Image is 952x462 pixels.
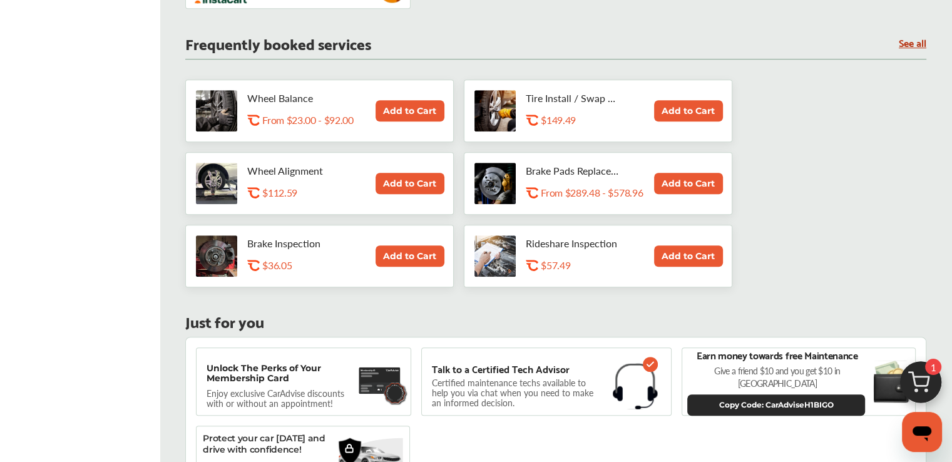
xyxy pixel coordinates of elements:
p: Brake Inspection [247,237,341,249]
div: $149.49 [541,114,657,126]
p: Protect your car [DATE] and drive with confidence! [203,433,340,455]
button: Add to Cart [376,100,444,121]
img: cart_icon.3d0951e8.svg [891,356,951,416]
p: Wheel Balance [247,92,341,104]
p: Give a friend $10 and you get $10 in [GEOGRAPHIC_DATA] [687,364,867,389]
img: brake-pads-replacement-thumb.jpg [474,163,516,204]
button: Copy Code: CarAdviseH1BIGO [687,394,865,416]
button: Add to Cart [654,100,723,121]
p: Just for you [185,315,264,327]
p: Earn money towards free Maintenance [697,348,858,362]
a: See all [899,37,926,48]
img: black-wallet.e93b9b5d.svg [873,360,910,403]
p: Enjoy exclusive CarAdvise discounts with or without an appointment! [207,388,357,408]
button: Add to Cart [376,173,444,194]
img: headphones.1b115f31.svg [613,363,658,409]
img: brake-inspection-thumb.jpg [196,235,237,277]
img: maintenance-card.27cfeff5.svg [359,363,401,398]
img: check-icon.521c8815.svg [643,357,658,372]
p: Certified maintenance techs available to help you via chat when you need to make an informed deci... [432,379,603,406]
img: tire-install-swap-tires-thumb.jpg [474,90,516,131]
button: Add to Cart [654,173,723,194]
div: $112.59 [262,187,379,198]
button: Add to Cart [654,245,723,267]
p: Frequently booked services [185,37,371,49]
span: 1 [925,359,941,375]
div: $57.49 [541,259,657,271]
img: wheel-alignment-thumb.jpg [196,163,237,204]
button: Add to Cart [376,245,444,267]
img: lock-icon.a4a4a2b2.svg [344,443,354,453]
img: tire-wheel-balance-thumb.jpg [196,90,237,131]
p: Tire Install / Swap Tires [526,92,620,104]
p: Unlock The Perks of Your Membership Card [207,363,352,383]
p: From $23.00 - $92.00 [262,114,354,126]
p: Rideshare Inspection [526,237,620,249]
p: From $289.48 - $578.96 [541,187,643,198]
img: rideshare-visual-inspection-thumb.jpg [474,235,516,277]
div: $36.05 [262,259,379,271]
p: Brake Pads Replacement [526,165,620,177]
p: Wheel Alignment [247,165,341,177]
p: Talk to a Certified Tech Advisor [432,363,570,374]
img: badge.f18848ea.svg [382,381,408,405]
iframe: Button to launch messaging window [902,412,942,452]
